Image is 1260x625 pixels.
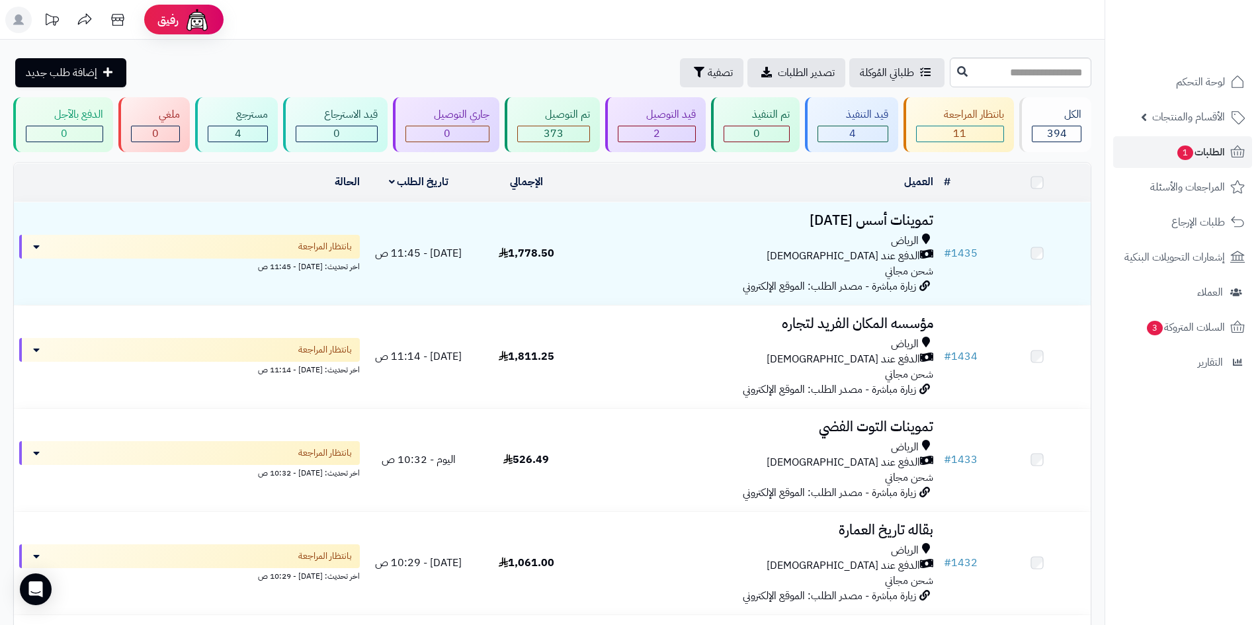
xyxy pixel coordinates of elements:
span: 0 [333,126,340,142]
span: شحن مجاني [885,366,933,382]
span: 526.49 [503,452,549,468]
span: طلبات الإرجاع [1171,213,1225,231]
span: تصفية [708,65,733,81]
a: #1432 [944,555,978,571]
div: 4 [818,126,888,142]
div: الكل [1032,107,1081,122]
div: تم التوصيل [517,107,591,122]
div: جاري التوصيل [405,107,489,122]
div: 2 [618,126,695,142]
a: تاريخ الطلب [389,174,449,190]
div: Open Intercom Messenger [20,573,52,605]
span: الطلبات [1176,143,1225,161]
span: 394 [1047,126,1067,142]
span: المراجعات والأسئلة [1150,178,1225,196]
a: الدفع بالآجل 0 [11,97,116,152]
a: قيد التوصيل 2 [603,97,708,152]
span: الرياض [891,337,919,352]
span: شحن مجاني [885,263,933,279]
span: الدفع عند [DEMOGRAPHIC_DATA] [767,352,920,367]
span: [DATE] - 11:45 ص [375,245,462,261]
span: إشعارات التحويلات البنكية [1124,248,1225,267]
span: بانتظار المراجعة [298,550,352,563]
a: السلات المتروكة3 [1113,312,1252,343]
span: بانتظار المراجعة [298,446,352,460]
div: ملغي [131,107,181,122]
div: بانتظار المراجعة [916,107,1005,122]
span: إضافة طلب جديد [26,65,97,81]
h3: بقاله تاريخ العمارة [585,522,933,538]
span: زيارة مباشرة - مصدر الطلب: الموقع الإلكتروني [743,382,916,397]
span: شحن مجاني [885,470,933,485]
h3: تموينات التوت الفضي [585,419,933,435]
div: 4 [208,126,267,142]
span: [DATE] - 11:14 ص [375,349,462,364]
span: الرياض [891,543,919,558]
span: الدفع عند [DEMOGRAPHIC_DATA] [767,558,920,573]
a: #1433 [944,452,978,468]
a: جاري التوصيل 0 [390,97,502,152]
a: قيد الاسترجاع 0 [280,97,390,152]
span: الدفع عند [DEMOGRAPHIC_DATA] [767,455,920,470]
a: تصدير الطلبات [747,58,845,87]
span: زيارة مباشرة - مصدر الطلب: الموقع الإلكتروني [743,485,916,501]
span: بانتظار المراجعة [298,240,352,253]
a: # [944,174,950,190]
a: قيد التنفيذ 4 [802,97,901,152]
span: # [944,555,951,571]
span: # [944,452,951,468]
h3: مؤسسه المكان الفريد لتجاره [585,316,933,331]
span: 1 [1177,146,1193,160]
span: 0 [753,126,760,142]
span: الدفع عند [DEMOGRAPHIC_DATA] [767,249,920,264]
span: 1,811.25 [499,349,554,364]
a: الحالة [335,174,360,190]
span: شحن مجاني [885,573,933,589]
a: #1434 [944,349,978,364]
a: ملغي 0 [116,97,193,152]
div: 0 [296,126,377,142]
a: #1435 [944,245,978,261]
span: الرياض [891,233,919,249]
a: لوحة التحكم [1113,66,1252,98]
span: لوحة التحكم [1176,73,1225,91]
span: 0 [61,126,67,142]
span: رفيق [157,12,179,28]
span: السلات المتروكة [1146,318,1225,337]
div: 0 [26,126,103,142]
span: 4 [235,126,241,142]
a: التقارير [1113,347,1252,378]
span: زيارة مباشرة - مصدر الطلب: الموقع الإلكتروني [743,278,916,294]
span: 1,061.00 [499,555,554,571]
div: 11 [917,126,1004,142]
div: 373 [518,126,590,142]
span: 3 [1147,321,1163,335]
a: الإجمالي [510,174,543,190]
div: مسترجع [208,107,268,122]
span: 373 [544,126,564,142]
div: الدفع بالآجل [26,107,103,122]
span: 1,778.50 [499,245,554,261]
div: اخر تحديث: [DATE] - 10:32 ص [19,465,360,479]
a: طلباتي المُوكلة [849,58,945,87]
div: قيد التوصيل [618,107,696,122]
span: الرياض [891,440,919,455]
span: 11 [953,126,966,142]
span: 0 [444,126,450,142]
div: 0 [406,126,489,142]
div: قيد التنفيذ [818,107,888,122]
div: اخر تحديث: [DATE] - 10:29 ص [19,568,360,582]
span: تصدير الطلبات [778,65,835,81]
div: قيد الاسترجاع [296,107,378,122]
span: # [944,349,951,364]
span: 4 [849,126,856,142]
span: # [944,245,951,261]
a: مسترجع 4 [192,97,280,152]
span: الأقسام والمنتجات [1152,108,1225,126]
a: الكل394 [1017,97,1094,152]
a: الطلبات1 [1113,136,1252,168]
div: اخر تحديث: [DATE] - 11:14 ص [19,362,360,376]
button: تصفية [680,58,743,87]
a: تم التوصيل 373 [502,97,603,152]
span: 2 [653,126,660,142]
